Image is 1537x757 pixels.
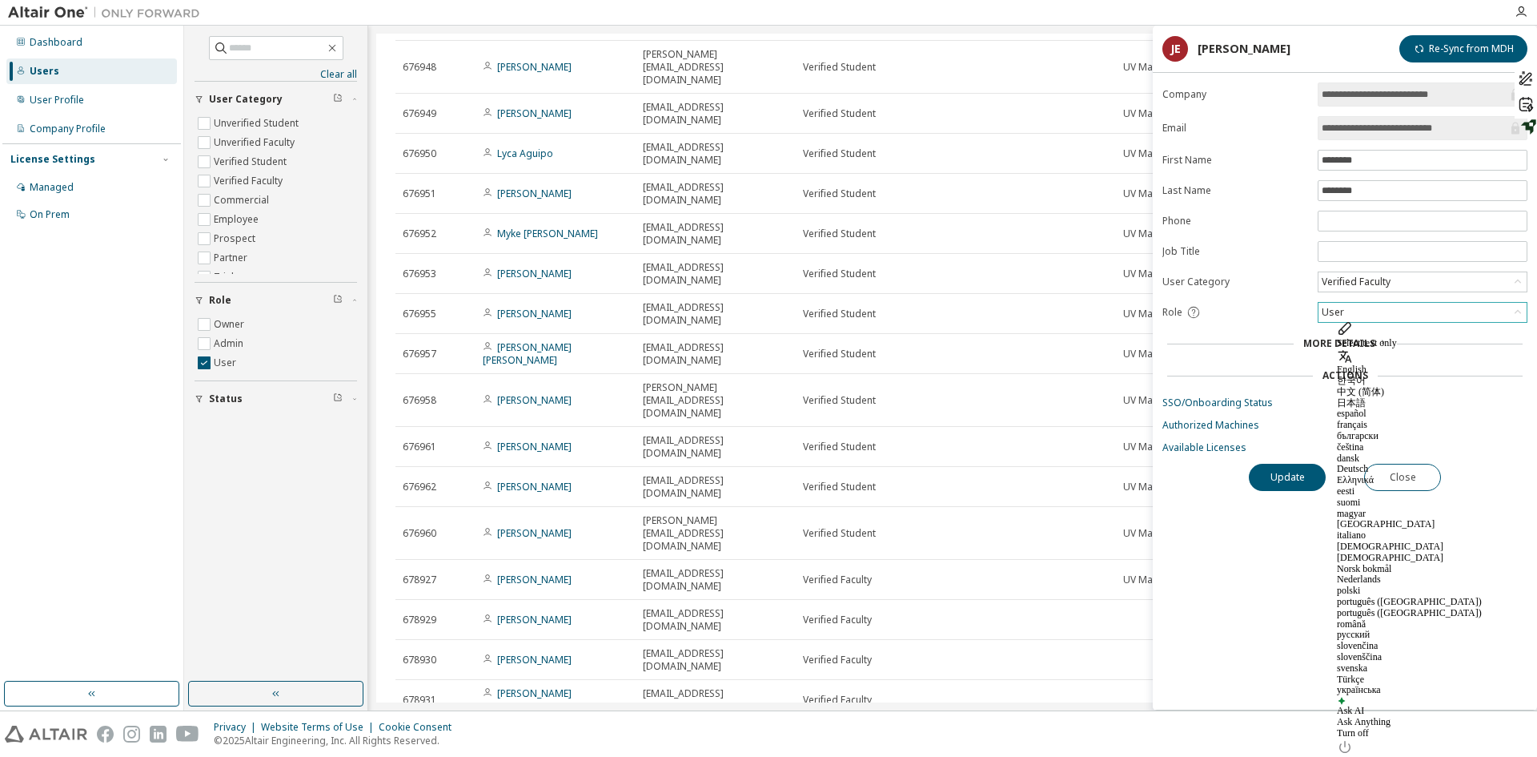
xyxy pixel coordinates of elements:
[1337,398,1482,409] div: 日本語
[195,381,357,417] button: Status
[123,726,140,743] img: instagram.svg
[1337,453,1482,465] div: dansk
[403,107,436,120] span: 676949
[214,171,286,191] label: Verified Faculty
[1337,717,1482,728] div: Ask Anything
[1319,273,1393,291] div: Verified Faculty
[214,114,302,133] label: Unverified Student
[803,481,876,493] span: Verified Student
[5,726,87,743] img: altair_logo.svg
[497,187,572,200] a: [PERSON_NAME]
[1337,696,1482,717] div: Ask AI
[643,221,789,247] span: [EMAIL_ADDRESS][DOMAIN_NAME]
[403,61,436,74] span: 676948
[1123,61,1194,74] span: UV Main - BSME
[1123,574,1194,586] span: UV Main - BSME
[1162,441,1527,454] a: Available Licenses
[497,267,572,280] a: [PERSON_NAME]
[497,227,598,240] a: Myke [PERSON_NAME]
[1337,564,1482,575] div: Norsk bokmål
[1123,308,1194,320] span: UV Main - BSME
[403,694,436,707] span: 678931
[1318,303,1527,322] div: User
[261,721,379,734] div: Website Terms of Use
[1337,728,1482,739] div: Turn off
[214,210,262,229] label: Employee
[403,654,436,666] span: 678930
[1337,574,1482,586] div: Nederlands
[1337,420,1482,431] div: français
[1337,597,1482,608] div: português ([GEOGRAPHIC_DATA])
[30,181,74,194] div: Managed
[403,441,436,453] span: 676961
[803,61,876,74] span: Verified Student
[497,526,572,540] a: [PERSON_NAME]
[1337,409,1482,420] div: español
[643,181,789,207] span: [EMAIL_ADDRESS][DOMAIN_NAME]
[1337,641,1482,652] div: slovenčina
[1337,486,1482,497] div: eesti
[1337,674,1482,686] div: Türkçe
[214,315,247,334] label: Owner
[1123,107,1194,120] span: UV Main - BSME
[1337,464,1482,475] div: Deutsch
[497,107,572,120] a: [PERSON_NAME]
[803,654,872,666] span: Verified Faculty
[333,93,343,106] span: Clear filter
[1162,397,1527,409] a: SSO/Onboarding Status
[1319,304,1346,321] div: User
[1123,147,1194,160] span: UV Main - BSME
[214,229,259,248] label: Prospect
[643,48,789,87] span: [PERSON_NAME][EMAIL_ADDRESS][DOMAIN_NAME]
[214,133,298,152] label: Unverified Faculty
[403,527,436,540] span: 676960
[209,93,283,106] span: User Category
[1337,530,1482,542] div: italiano
[497,653,572,666] a: [PERSON_NAME]
[403,614,436,626] span: 678929
[209,393,243,405] span: Status
[1337,364,1482,376] div: English
[803,614,872,626] span: Verified Faculty
[1123,228,1194,240] span: UV Main - BSME
[30,94,84,107] div: User Profile
[1123,348,1194,360] span: UV Main - BSME
[403,308,436,320] span: 676955
[497,440,572,453] a: [PERSON_NAME]
[803,694,872,707] span: Verified Faculty
[30,208,70,221] div: On Prem
[803,348,876,360] span: Verified Student
[1337,685,1482,696] div: українська
[483,687,572,713] a: [PERSON_NAME] [PERSON_NAME]
[195,82,357,117] button: User Category
[643,301,789,327] span: [EMAIL_ADDRESS][DOMAIN_NAME]
[803,147,876,160] span: Verified Student
[150,726,167,743] img: linkedin.svg
[1303,336,1375,350] span: More Details
[333,393,343,405] span: Clear filter
[1337,338,1482,349] div: Select text only
[1162,306,1182,319] span: Role
[214,353,239,372] label: User
[1198,42,1290,55] div: [PERSON_NAME]
[1162,122,1308,135] label: Email
[643,381,789,420] span: [PERSON_NAME][EMAIL_ADDRESS][DOMAIN_NAME]
[1162,88,1308,101] label: Company
[643,567,789,593] span: [EMAIL_ADDRESS][DOMAIN_NAME]
[1162,154,1308,167] label: First Name
[497,60,572,74] a: [PERSON_NAME]
[195,283,357,318] button: Role
[214,152,290,171] label: Verified Student
[1337,586,1482,597] div: polski
[497,573,572,586] a: [PERSON_NAME]
[214,248,251,268] label: Partner
[379,721,461,734] div: Cookie Consent
[1123,268,1194,280] span: UV Main - BSME
[1337,442,1482,453] div: čeština
[214,734,461,747] p: © 2025 Altair Engineering, Inc. All Rights Reserved.
[1123,394,1194,407] span: UV Main - BSME
[1162,184,1308,197] label: Last Name
[1337,387,1482,398] div: 中文 (简体)
[1249,464,1326,491] button: Update
[403,187,436,200] span: 676951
